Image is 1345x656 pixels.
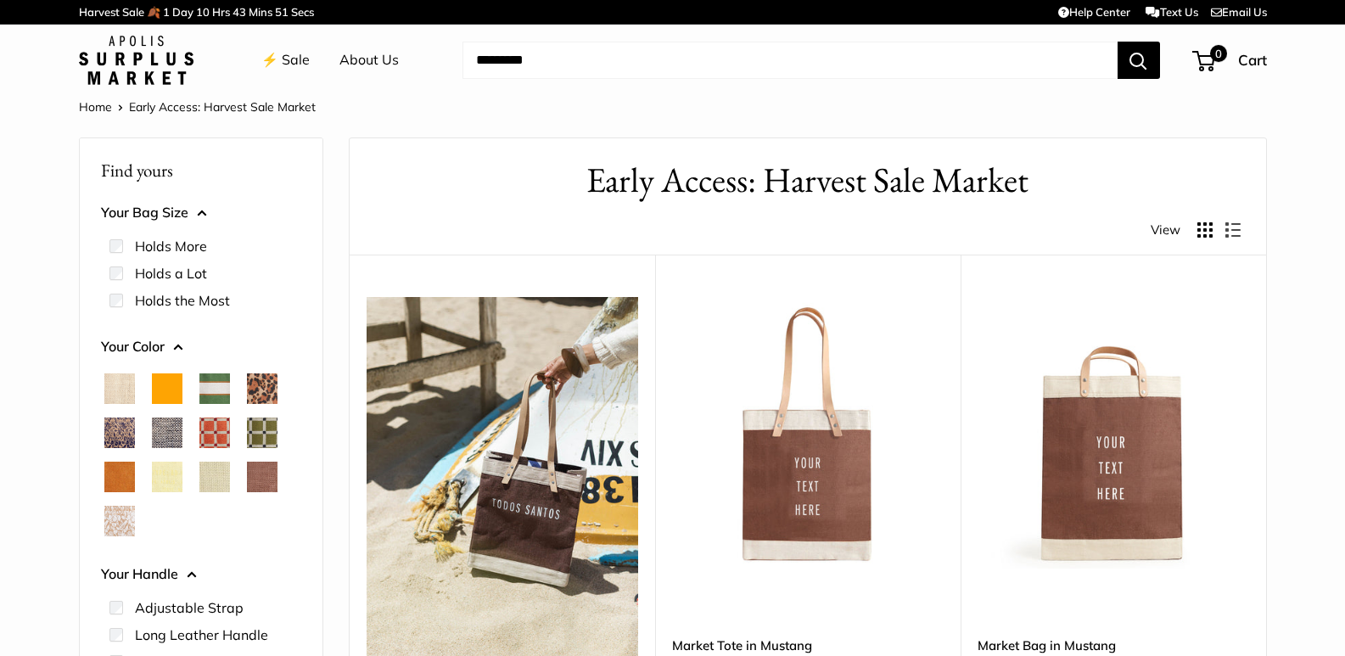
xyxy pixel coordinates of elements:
[129,99,316,115] span: Early Access: Harvest Sale Market
[101,200,301,226] button: Your Bag Size
[1146,5,1197,19] a: Text Us
[1209,45,1226,62] span: 0
[249,5,272,19] span: Mins
[212,5,230,19] span: Hrs
[152,462,182,492] button: Daisy
[672,297,944,569] a: Market Tote in MustangMarket Tote in Mustang
[339,48,399,73] a: About Us
[101,562,301,587] button: Your Handle
[375,155,1241,205] h1: Early Access: Harvest Sale Market
[104,506,135,536] button: White Porcelain
[79,99,112,115] a: Home
[163,5,170,19] span: 1
[247,418,277,448] button: Chenille Window Sage
[135,597,244,618] label: Adjustable Strap
[291,5,314,19] span: Secs
[275,5,289,19] span: 51
[196,5,210,19] span: 10
[172,5,193,19] span: Day
[79,36,193,85] img: Apolis: Surplus Market
[1238,51,1267,69] span: Cart
[978,636,1249,655] a: Market Bag in Mustang
[978,297,1249,569] img: Market Bag in Mustang
[1197,222,1213,238] button: Display products as grid
[261,48,310,73] a: ⚡️ Sale
[104,418,135,448] button: Blue Porcelain
[1151,218,1180,242] span: View
[672,297,944,569] img: Market Tote in Mustang
[101,154,301,187] p: Find yours
[152,418,182,448] button: Chambray
[152,373,182,404] button: Orange
[104,462,135,492] button: Cognac
[199,462,230,492] button: Mint Sorbet
[462,42,1118,79] input: Search...
[1194,47,1267,74] a: 0 Cart
[247,373,277,404] button: Cheetah
[672,636,944,655] a: Market Tote in Mustang
[135,236,207,256] label: Holds More
[79,96,316,118] nav: Breadcrumb
[135,625,268,645] label: Long Leather Handle
[978,297,1249,569] a: Market Bag in MustangMarket Bag in Mustang
[135,290,230,311] label: Holds the Most
[1118,42,1160,79] button: Search
[233,5,246,19] span: 43
[1225,222,1241,238] button: Display products as list
[1058,5,1130,19] a: Help Center
[199,418,230,448] button: Chenille Window Brick
[104,373,135,404] button: Natural
[101,334,301,360] button: Your Color
[247,462,277,492] button: Mustang
[135,263,207,283] label: Holds a Lot
[199,373,230,404] button: Court Green
[1211,5,1267,19] a: Email Us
